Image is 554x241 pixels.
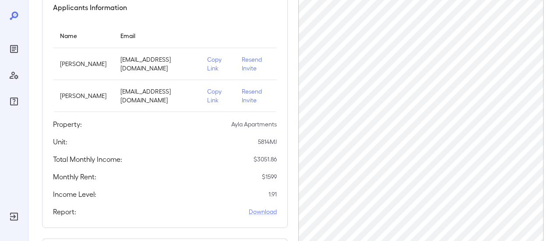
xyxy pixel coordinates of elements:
p: Resend Invite [242,55,270,73]
p: Ayla Apartments [231,120,277,129]
h5: Report: [53,206,76,217]
div: Log Out [7,210,21,224]
th: Name [53,23,113,48]
p: [EMAIL_ADDRESS][DOMAIN_NAME] [120,55,193,73]
div: Manage Users [7,68,21,82]
p: $ 1599 [262,172,277,181]
p: [PERSON_NAME] [60,59,106,68]
a: Download [249,207,277,216]
p: Resend Invite [242,87,270,105]
h5: Unit: [53,136,67,147]
p: $ 3051.86 [254,155,277,164]
h5: Income Level: [53,189,96,199]
p: Copy Link [207,55,228,73]
h5: Applicants Information [53,2,127,13]
h5: Monthly Rent: [53,171,96,182]
p: 5814MJ [258,137,277,146]
p: [EMAIL_ADDRESS][DOMAIN_NAME] [120,87,193,105]
table: simple table [53,23,277,112]
div: FAQ [7,94,21,108]
p: Copy Link [207,87,228,105]
div: Reports [7,42,21,56]
h5: Total Monthly Income: [53,154,122,164]
th: Email [113,23,200,48]
h5: Property: [53,119,82,129]
p: 1.91 [268,190,277,199]
p: [PERSON_NAME] [60,91,106,100]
